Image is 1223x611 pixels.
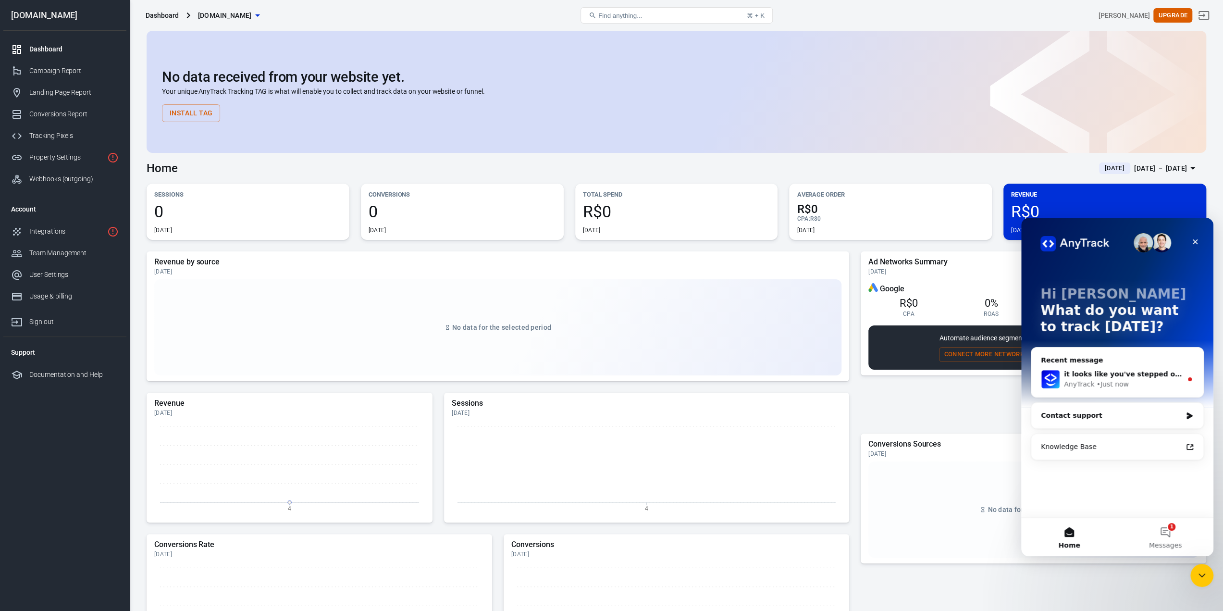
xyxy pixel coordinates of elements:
[3,38,126,60] a: Dashboard
[29,226,103,237] div: Integrations
[3,60,126,82] a: Campaign Report
[583,226,601,234] div: [DATE]
[1099,11,1149,21] div: Account id: MiGXQrpm
[1134,162,1187,175] div: [DATE] － [DATE]
[369,203,556,220] span: 0
[146,11,179,20] div: Dashboard
[154,268,841,275] div: [DATE]
[43,152,415,160] span: it looks like you've stepped out of the chat. Please start a new conversation if you still need h...
[452,399,841,408] h5: Sessions
[147,162,178,175] h3: Home
[75,162,107,172] div: • Just now
[154,226,172,234] div: [DATE]
[797,203,984,215] span: R$0
[3,168,126,190] a: Webhooks (outgoing)
[29,291,119,301] div: Usage & billing
[452,409,841,417] div: [DATE]
[162,104,220,122] button: Install Tag
[645,505,648,512] tspan: 4
[29,270,119,280] div: User Settings
[3,11,126,20] div: [DOMAIN_NAME]
[3,242,126,264] a: Team Management
[3,264,126,286] a: User Settings
[581,7,773,24] button: Find anything...⌘ + K
[162,69,1191,85] h2: No data received from your website yet.
[20,224,161,234] div: Knowledge Base
[154,257,841,267] h5: Revenue by source
[583,203,770,220] span: R$0
[452,324,551,331] span: No data for the selected period
[107,152,119,163] svg: Property is not installed yet
[1101,163,1128,173] span: [DATE]
[3,307,126,333] a: Sign out
[198,10,252,22] span: 818challenge.com
[1153,8,1192,23] button: Upgrade
[154,550,484,558] div: [DATE]
[29,248,119,258] div: Team Management
[165,15,183,33] div: Close
[868,450,1198,458] div: [DATE]
[288,505,291,512] tspan: 4
[583,189,770,200] p: Total Spend
[988,506,1087,513] span: No data for the selected period
[3,198,126,221] li: Account
[96,300,192,338] button: Messages
[10,185,183,211] div: Contact support
[797,189,984,200] p: Average Order
[900,297,918,309] span: R$0
[154,189,342,200] p: Sessions
[128,324,161,331] span: Messages
[369,226,386,234] div: [DATE]
[29,66,119,76] div: Campaign Report
[14,220,178,238] a: Knowledge Base
[939,333,1127,343] p: Automate audience segmentation at scale to expand your reach
[154,540,484,549] h5: Conversions Rate
[984,310,999,318] span: ROAS
[29,152,103,162] div: Property Settings
[868,283,878,294] div: Google Ads
[1011,203,1198,220] span: R$0
[868,268,1198,275] div: [DATE]
[29,44,119,54] div: Dashboard
[868,257,1198,267] h5: Ad Networks Summary
[3,147,126,168] a: Property Settings
[3,286,126,307] a: Usage & billing
[29,370,119,380] div: Documentation and Help
[37,324,59,331] span: Home
[369,189,556,200] p: Conversions
[868,283,1198,294] div: Google
[29,87,119,98] div: Landing Page Report
[29,317,119,327] div: Sign out
[154,409,425,417] div: [DATE]
[1091,161,1206,176] button: [DATE][DATE] － [DATE]
[1190,564,1213,587] iframe: Intercom live chat
[747,12,765,19] div: ⌘ + K
[1011,189,1198,200] p: Revenue
[3,341,126,364] li: Support
[511,550,841,558] div: [DATE]
[43,162,73,172] div: AnyTrack
[797,226,815,234] div: [DATE]
[29,109,119,119] div: Conversions Report
[598,12,642,19] span: Find anything...
[1021,218,1213,556] iframe: Intercom live chat
[903,310,914,318] span: CPA
[107,226,119,237] svg: 1 networks not verified yet
[29,174,119,184] div: Webhooks (outgoing)
[939,347,1033,362] button: Connect More Networks
[1011,226,1029,234] div: [DATE]
[797,215,810,222] span: CPA :
[3,82,126,103] a: Landing Page Report
[3,103,126,125] a: Conversions Report
[29,131,119,141] div: Tracking Pixels
[3,125,126,147] a: Tracking Pixels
